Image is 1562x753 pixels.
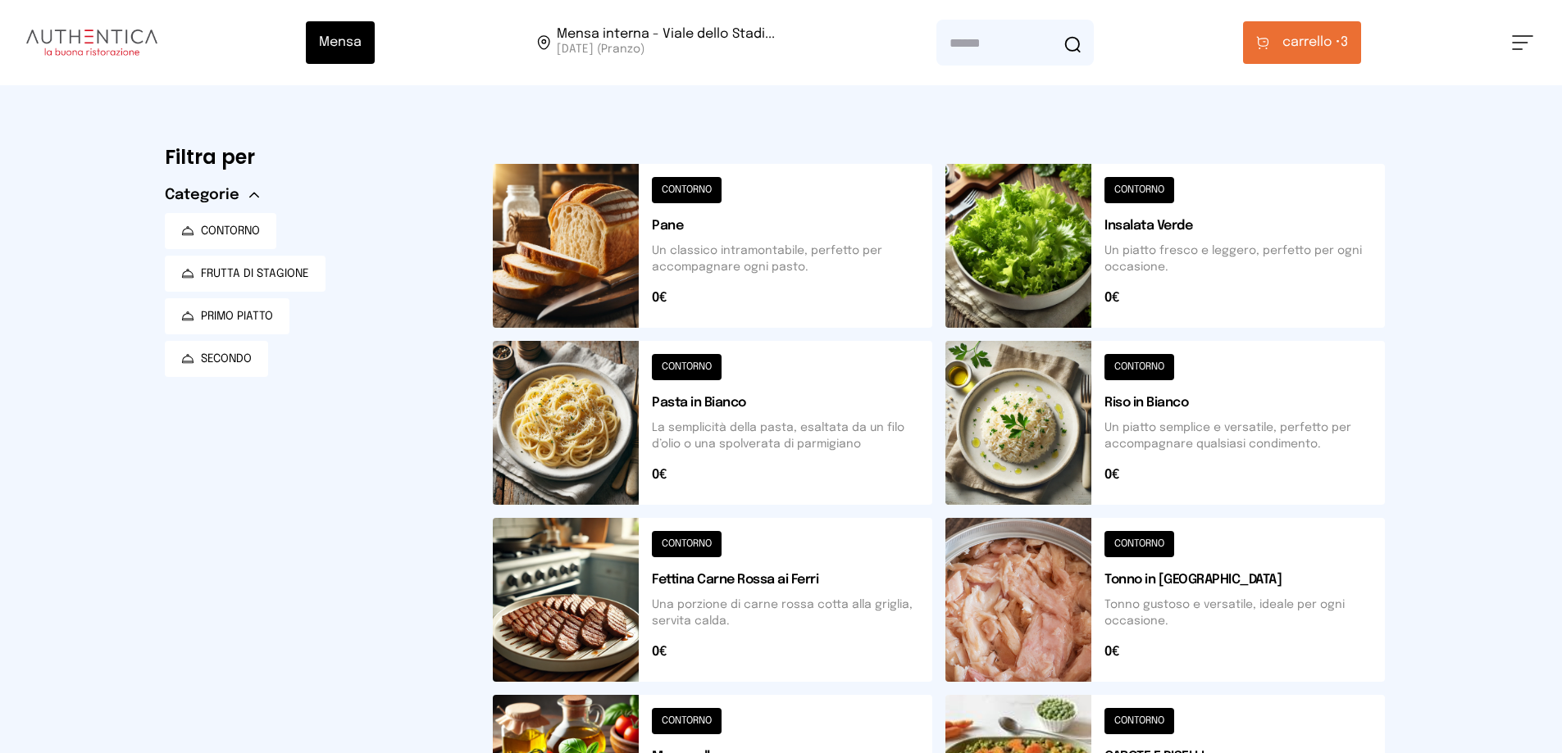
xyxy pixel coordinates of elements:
[1282,33,1341,52] span: carrello •
[165,341,268,377] button: SECONDO
[165,144,467,170] h6: Filtra per
[201,265,309,282] span: FRUTTA DI STAGIONE
[557,41,775,57] span: [DATE] (Pranzo)
[201,223,260,239] span: CONTORNO
[26,29,157,56] img: logo.8f33a47.png
[1282,33,1348,52] span: 3
[306,21,375,64] button: Mensa
[165,298,289,334] button: PRIMO PIATTO
[201,308,273,324] span: PRIMO PIATTO
[165,184,239,206] span: Categorie
[201,351,252,367] span: SECONDO
[1243,21,1361,64] button: carrello •3
[165,184,259,206] button: Categorie
[165,256,326,292] button: FRUTTA DI STAGIONE
[165,213,276,249] button: CONTORNO
[557,28,775,57] span: Viale dello Stadio, 77, 05100 Terni TR, Italia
